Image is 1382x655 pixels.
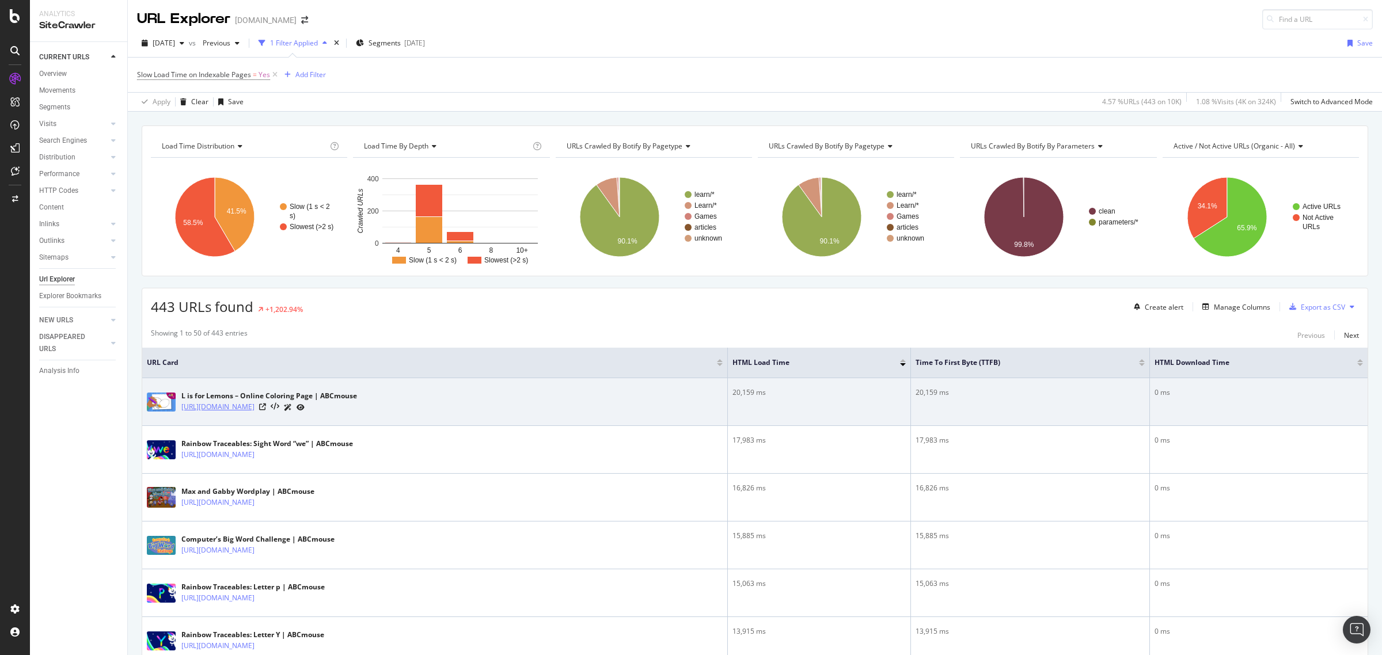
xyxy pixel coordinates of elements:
[181,630,324,640] div: Rainbow Traceables: Letter Y | ABCmouse
[732,626,905,637] div: 13,915 ms
[151,297,253,316] span: 443 URLs found
[517,246,528,254] text: 10+
[694,234,722,242] text: unknown
[265,304,303,314] div: +1,202.94%
[39,85,119,97] a: Movements
[971,141,1095,151] span: URLs Crawled By Botify By parameters
[769,141,884,151] span: URLs Crawled By Botify By pagetype
[39,314,73,326] div: NEW URLS
[227,207,246,215] text: 41.5%
[181,391,357,401] div: L is for Lemons – Online Coloring Page | ABCmouse
[1262,9,1373,29] input: Find a URL
[1155,357,1340,368] span: HTML Download Time
[39,118,56,130] div: Visits
[191,97,208,106] div: Clear
[39,51,108,63] a: CURRENT URLS
[1285,298,1345,316] button: Export as CSV
[39,290,101,302] div: Explorer Bookmarks
[151,167,345,267] svg: A chart.
[1297,328,1325,342] button: Previous
[181,534,335,544] div: Computer’s Big Word Challenge | ABCmouse
[1303,223,1320,231] text: URLs
[39,85,75,97] div: Movements
[489,246,493,254] text: 8
[916,387,1145,398] div: 20,159 ms
[181,544,255,556] a: [URL][DOMAIN_NAME]
[39,331,97,355] div: DISAPPEARED URLS
[694,201,717,210] text: Learn/*
[1099,207,1115,215] text: clean
[181,439,353,449] div: Rainbow Traceables: Sight Word “we” | ABCmouse
[39,185,78,197] div: HTTP Codes
[1290,97,1373,106] div: Switch to Advanced Mode
[1286,93,1373,111] button: Switch to Advanced Mode
[758,167,952,267] svg: A chart.
[353,167,548,267] svg: A chart.
[332,37,341,49] div: times
[427,246,431,254] text: 5
[39,168,108,180] a: Performance
[732,387,905,398] div: 20,159 ms
[39,365,79,377] div: Analysis Info
[39,235,64,247] div: Outlinks
[1102,97,1182,106] div: 4.57 % URLs ( 443 on 10K )
[39,273,75,285] div: Url Explorer
[556,167,750,267] div: A chart.
[198,38,230,48] span: Previous
[290,223,333,231] text: Slowest (>2 s)
[1174,141,1295,151] span: Active / Not Active URLs (organic - all)
[181,497,255,508] a: [URL][DOMAIN_NAME]
[147,487,176,508] img: main image
[484,256,528,264] text: Slowest (>2 s)
[564,137,742,155] h4: URLs Crawled By Botify By pagetype
[39,365,119,377] a: Analysis Info
[147,440,176,459] img: main image
[1303,203,1341,211] text: Active URLs
[404,38,425,48] div: [DATE]
[39,218,108,230] a: Inlinks
[39,168,79,180] div: Performance
[960,167,1155,267] svg: A chart.
[253,70,257,79] span: =
[254,34,332,52] button: 1 Filter Applied
[297,401,305,413] a: URL Inspection
[362,137,530,155] h4: Load Time Performance by Depth
[39,151,75,163] div: Distribution
[732,531,905,541] div: 15,885 ms
[137,34,189,52] button: [DATE]
[617,237,637,245] text: 90.1%
[367,207,379,215] text: 200
[1129,298,1183,316] button: Create alert
[162,141,234,151] span: Load Time Distribution
[39,9,118,19] div: Analytics
[732,357,882,368] span: HTML Load Time
[351,34,430,52] button: Segments[DATE]
[39,201,119,214] a: Content
[137,70,251,79] span: Slow Load Time on Indexable Pages
[39,331,108,355] a: DISAPPEARED URLS
[39,235,108,247] a: Outlinks
[198,34,244,52] button: Previous
[181,401,255,413] a: [URL][DOMAIN_NAME]
[1344,328,1359,342] button: Next
[181,592,255,604] a: [URL][DOMAIN_NAME]
[183,219,203,227] text: 58.5%
[1171,137,1349,155] h4: Active / Not Active URLs
[694,223,716,231] text: articles
[160,137,328,155] h4: Load Time Distribution
[147,536,176,555] img: main image
[458,246,462,254] text: 6
[1343,34,1373,52] button: Save
[1198,300,1270,314] button: Manage Columns
[301,16,308,24] div: arrow-right-arrow-left
[1155,435,1363,445] div: 0 ms
[356,189,365,233] text: Crawled URLs
[181,640,255,652] a: [URL][DOMAIN_NAME]
[1155,483,1363,493] div: 0 ms
[39,101,119,113] a: Segments
[897,234,924,242] text: unknown
[290,212,295,220] text: s)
